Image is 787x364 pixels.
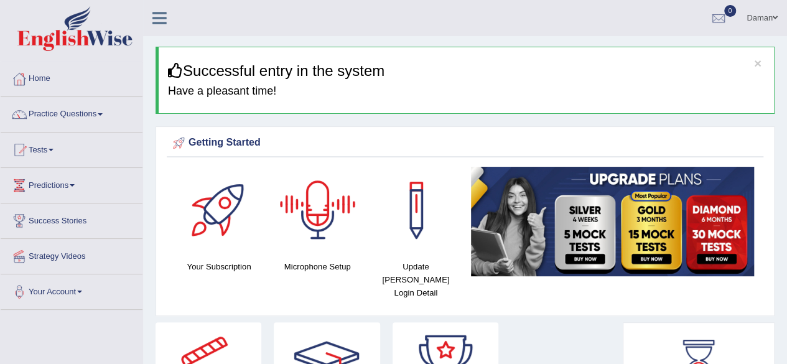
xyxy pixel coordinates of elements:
h4: Have a pleasant time! [168,85,765,98]
h4: Update [PERSON_NAME] Login Detail [373,260,459,299]
a: Practice Questions [1,97,142,128]
a: Home [1,62,142,93]
a: Predictions [1,168,142,199]
a: Tests [1,133,142,164]
img: small5.jpg [471,167,754,276]
div: Getting Started [170,134,760,152]
a: Success Stories [1,203,142,235]
a: Your Account [1,274,142,306]
button: × [754,57,761,70]
h4: Your Subscription [176,260,262,273]
span: 0 [724,5,737,17]
a: Strategy Videos [1,239,142,270]
h4: Microphone Setup [274,260,360,273]
h3: Successful entry in the system [168,63,765,79]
